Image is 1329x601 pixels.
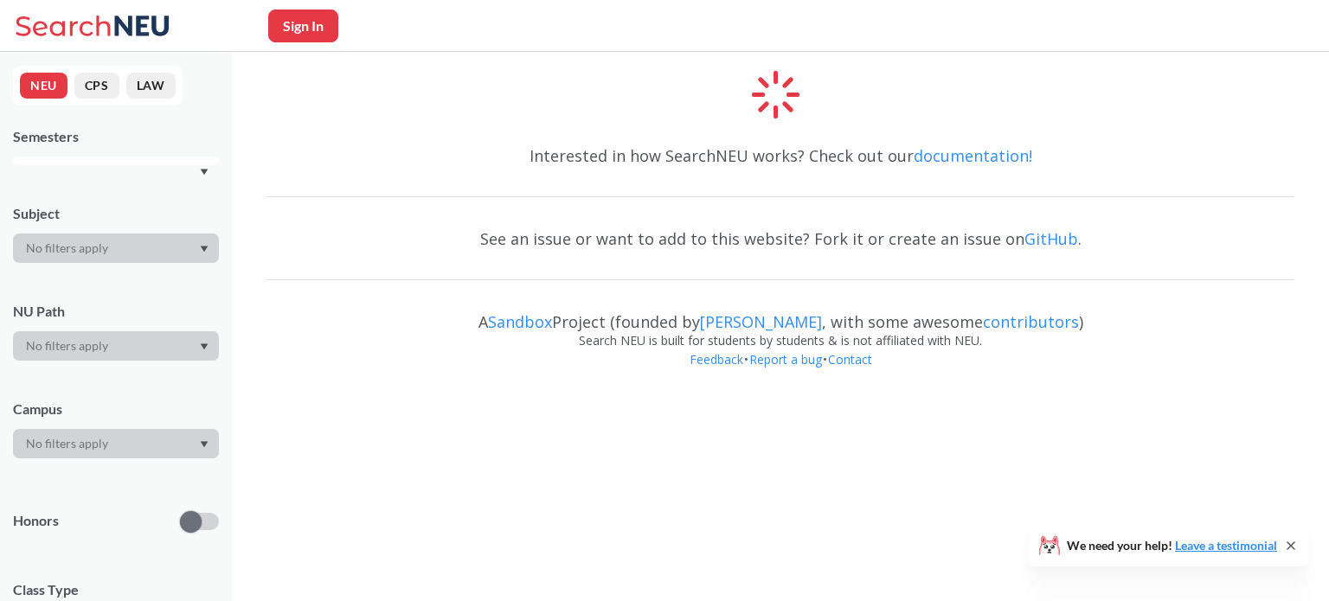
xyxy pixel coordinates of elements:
span: Class Type [13,580,219,599]
div: Subject [13,204,219,223]
div: Dropdown arrow [13,233,219,263]
span: We need your help! [1067,540,1277,552]
svg: Dropdown arrow [200,246,209,253]
div: Semesters [13,127,219,146]
a: contributors [983,311,1079,332]
svg: Dropdown arrow [200,169,209,176]
button: LAW [126,73,176,99]
svg: Dropdown arrow [200,343,209,350]
button: CPS [74,73,119,99]
a: Report a bug [748,351,823,368]
button: NEU [20,73,67,99]
a: Contact [827,351,873,368]
div: NU Path [13,302,219,321]
p: Honors [13,511,59,531]
a: Leave a testimonial [1175,538,1277,553]
a: Feedback [689,351,744,368]
button: Sign In [268,10,338,42]
div: Search NEU is built for students by students & is not affiliated with NEU. [266,331,1294,350]
a: GitHub [1024,228,1078,249]
div: A Project (founded by , with some awesome ) [266,297,1294,331]
a: [PERSON_NAME] [700,311,822,332]
a: documentation! [914,145,1032,166]
a: Sandbox [488,311,552,332]
svg: Dropdown arrow [200,441,209,448]
div: • • [266,350,1294,395]
div: Interested in how SearchNEU works? Check out our [266,131,1294,181]
div: Dropdown arrow [13,331,219,361]
div: See an issue or want to add to this website? Fork it or create an issue on . [266,214,1294,264]
div: Campus [13,400,219,419]
div: Dropdown arrow [13,429,219,458]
